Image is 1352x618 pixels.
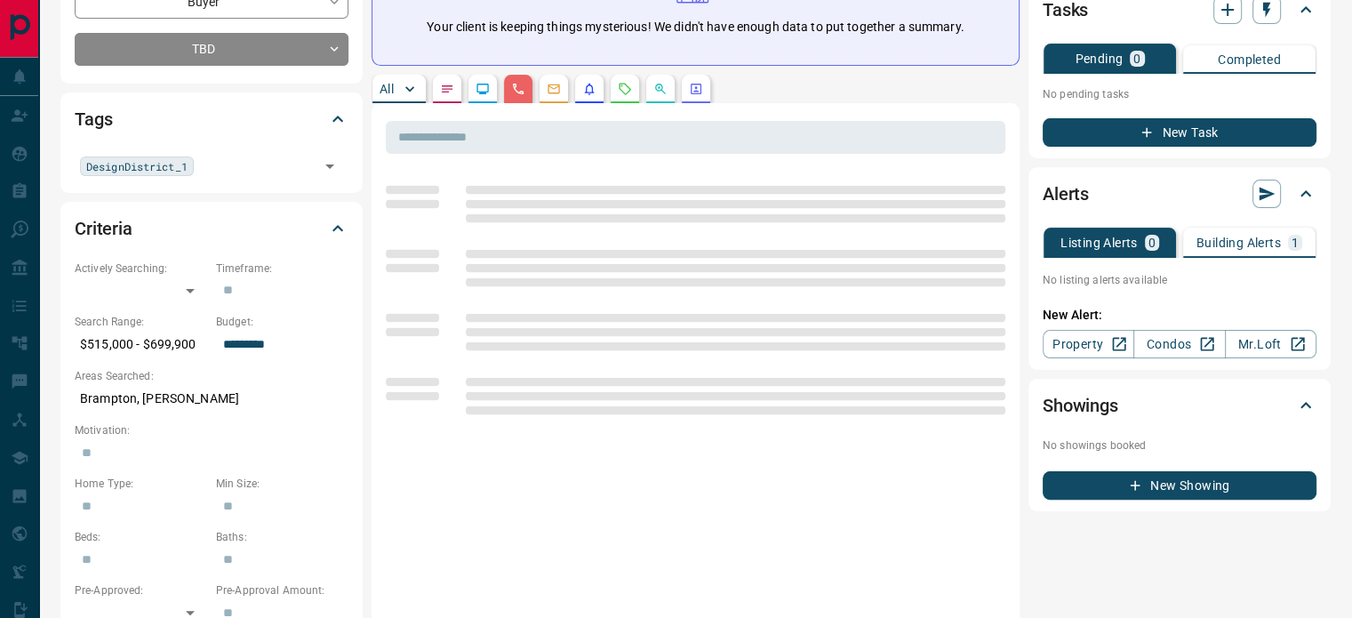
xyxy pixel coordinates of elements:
[75,314,207,330] p: Search Range:
[75,330,207,359] p: $515,000 - $699,900
[1225,330,1316,358] a: Mr.Loft
[75,384,348,413] p: Brampton, [PERSON_NAME]
[653,82,668,96] svg: Opportunities
[1043,173,1316,215] div: Alerts
[1133,52,1140,65] p: 0
[216,529,348,545] p: Baths:
[75,368,348,384] p: Areas Searched:
[1043,272,1316,288] p: No listing alerts available
[1043,180,1089,208] h2: Alerts
[317,154,342,179] button: Open
[1043,306,1316,325] p: New Alert:
[1075,52,1123,65] p: Pending
[380,83,394,95] p: All
[216,582,348,598] p: Pre-Approval Amount:
[75,105,112,133] h2: Tags
[75,582,207,598] p: Pre-Approved:
[1043,118,1316,147] button: New Task
[216,476,348,492] p: Min Size:
[86,157,188,175] span: DesignDistrict_1
[75,261,207,277] p: Actively Searching:
[511,82,525,96] svg: Calls
[1196,237,1281,249] p: Building Alerts
[216,261,348,277] p: Timeframe:
[440,82,454,96] svg: Notes
[75,33,348,66] div: TBD
[427,18,964,36] p: Your client is keeping things mysterious! We didn't have enough data to put together a summary.
[1043,81,1316,108] p: No pending tasks
[1043,471,1316,500] button: New Showing
[476,82,490,96] svg: Lead Browsing Activity
[547,82,561,96] svg: Emails
[1043,330,1134,358] a: Property
[216,314,348,330] p: Budget:
[689,82,703,96] svg: Agent Actions
[582,82,596,96] svg: Listing Alerts
[75,214,132,243] h2: Criteria
[1043,391,1118,420] h2: Showings
[75,207,348,250] div: Criteria
[618,82,632,96] svg: Requests
[1292,237,1299,249] p: 1
[1043,437,1316,453] p: No showings booked
[1218,53,1281,66] p: Completed
[1060,237,1138,249] p: Listing Alerts
[1043,384,1316,427] div: Showings
[75,422,348,438] p: Motivation:
[75,476,207,492] p: Home Type:
[75,529,207,545] p: Beds:
[75,98,348,140] div: Tags
[1148,237,1156,249] p: 0
[1133,330,1225,358] a: Condos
